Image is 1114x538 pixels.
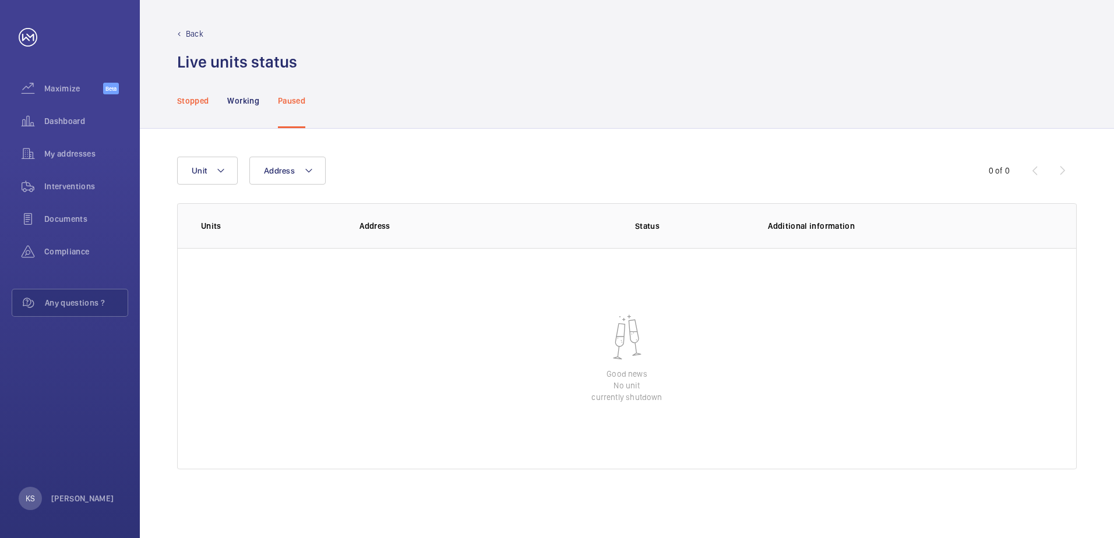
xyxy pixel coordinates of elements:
h1: Live units status [177,51,297,73]
span: Interventions [44,180,128,192]
span: Documents [44,213,128,225]
span: Dashboard [44,115,128,127]
p: Additional information [768,220,1053,232]
span: Address [264,166,295,175]
span: Unit [192,166,207,175]
p: Paused [278,95,305,107]
p: [PERSON_NAME] [51,493,114,504]
button: Unit [177,157,238,185]
span: Beta [103,83,119,94]
p: Back [186,28,203,40]
div: 0 of 0 [989,165,1010,176]
p: Working [227,95,259,107]
p: Units [201,220,341,232]
span: Compliance [44,246,128,257]
p: Address [359,220,545,232]
span: My addresses [44,148,128,160]
p: Status [554,220,741,232]
p: KS [26,493,35,504]
p: Good news No unit currently shutdown [591,368,662,403]
span: Maximize [44,83,103,94]
p: Stopped [177,95,209,107]
button: Address [249,157,326,185]
span: Any questions ? [45,297,128,309]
